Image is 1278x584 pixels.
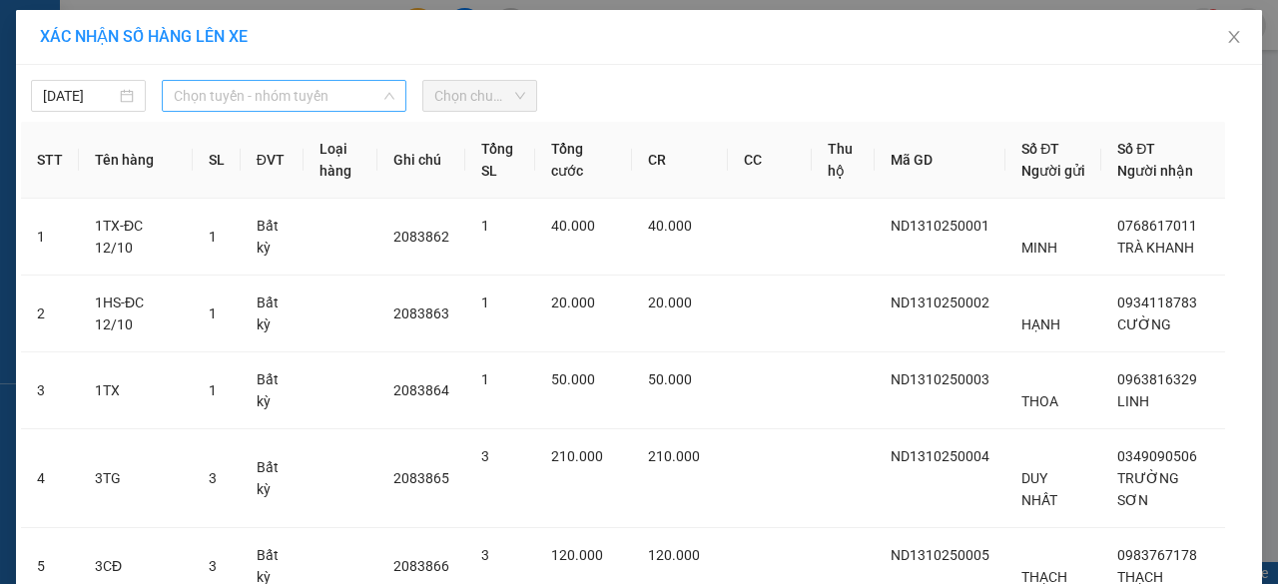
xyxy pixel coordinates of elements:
[891,547,989,563] span: ND1310250005
[304,122,377,199] th: Loại hàng
[241,352,305,429] td: Bất kỳ
[535,122,632,199] th: Tổng cước
[551,448,603,464] span: 210.000
[209,558,217,574] span: 3
[891,371,989,387] span: ND1310250003
[21,199,79,276] td: 1
[1117,240,1194,256] span: TRÀ KHANH
[551,371,595,387] span: 50.000
[209,382,217,398] span: 1
[393,229,449,245] span: 2083862
[648,448,700,464] span: 210.000
[79,429,193,528] td: 3TG
[632,122,728,199] th: CR
[648,218,692,234] span: 40.000
[1021,163,1085,179] span: Người gửi
[648,371,692,387] span: 50.000
[1117,371,1197,387] span: 0963816329
[241,122,305,199] th: ĐVT
[1206,10,1262,66] button: Close
[728,122,812,199] th: CC
[209,470,217,486] span: 3
[241,429,305,528] td: Bất kỳ
[551,547,603,563] span: 120.000
[1117,218,1197,234] span: 0768617011
[1117,393,1149,409] span: LINH
[1117,316,1171,332] span: CƯỜNG
[481,218,489,234] span: 1
[481,547,489,563] span: 3
[1117,547,1197,563] span: 0983767178
[383,90,395,102] span: down
[648,547,700,563] span: 120.000
[891,294,989,310] span: ND1310250002
[551,218,595,234] span: 40.000
[551,294,595,310] span: 20.000
[21,429,79,528] td: 4
[1021,240,1057,256] span: MINH
[1117,163,1193,179] span: Người nhận
[40,27,248,46] span: XÁC NHẬN SỐ HÀNG LÊN XE
[1021,141,1059,157] span: Số ĐT
[1117,448,1197,464] span: 0349090506
[241,199,305,276] td: Bất kỳ
[209,229,217,245] span: 1
[891,218,989,234] span: ND1310250001
[875,122,1005,199] th: Mã GD
[891,448,989,464] span: ND1310250004
[21,352,79,429] td: 3
[1021,470,1057,508] span: DUY NHẤT
[393,382,449,398] span: 2083864
[434,81,525,111] span: Chọn chuyến
[393,305,449,321] span: 2083863
[241,276,305,352] td: Bất kỳ
[377,122,465,199] th: Ghi chú
[1021,316,1060,332] span: HẠNH
[1117,141,1155,157] span: Số ĐT
[1117,470,1179,508] span: TRƯỜNG SƠN
[393,470,449,486] span: 2083865
[1021,393,1058,409] span: THOA
[21,122,79,199] th: STT
[174,81,394,111] span: Chọn tuyến - nhóm tuyến
[79,276,193,352] td: 1HS-ĐC 12/10
[648,294,692,310] span: 20.000
[481,448,489,464] span: 3
[79,199,193,276] td: 1TX-ĐC 12/10
[481,294,489,310] span: 1
[193,122,241,199] th: SL
[43,85,116,107] input: 13/10/2025
[481,371,489,387] span: 1
[393,558,449,574] span: 2083866
[21,276,79,352] td: 2
[209,305,217,321] span: 1
[812,122,875,199] th: Thu hộ
[79,122,193,199] th: Tên hàng
[79,352,193,429] td: 1TX
[1226,29,1242,45] span: close
[465,122,535,199] th: Tổng SL
[1117,294,1197,310] span: 0934118783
